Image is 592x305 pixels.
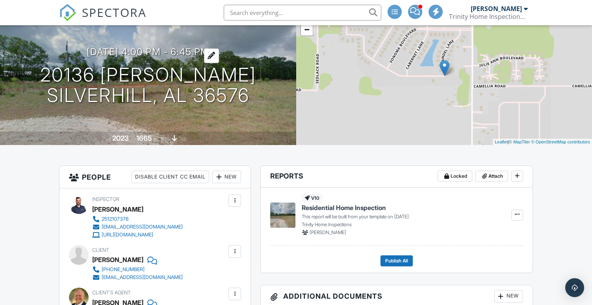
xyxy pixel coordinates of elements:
[102,216,129,222] div: 2512107376
[92,247,109,253] span: Client
[531,139,590,144] a: © OpenStreetMap contributors
[92,203,143,215] div: [PERSON_NAME]
[494,290,523,303] div: New
[82,4,147,20] span: SPECTORA
[59,11,147,27] a: SPECTORA
[565,278,584,297] div: Open Intercom Messenger
[471,5,522,13] div: [PERSON_NAME]
[153,136,164,142] span: sq. ft.
[112,134,129,142] div: 2023
[92,223,183,231] a: [EMAIL_ADDRESS][DOMAIN_NAME]
[87,46,209,57] h3: [DATE] 4:00 pm - 6:45 pm
[59,166,251,188] h3: People
[92,290,131,296] span: Client's Agent
[92,215,183,223] a: 2512107376
[102,232,153,238] div: [URL][DOMAIN_NAME]
[178,136,187,142] span: slab
[301,24,313,35] a: Zoom out
[92,266,183,273] a: [PHONE_NUMBER]
[40,65,256,106] h1: 20136 [PERSON_NAME] Silverhill, AL 36576
[136,134,152,142] div: 1665
[102,136,111,142] span: Built
[449,13,528,20] div: Trinity Home Inspections LLC
[102,224,183,230] div: [EMAIL_ADDRESS][DOMAIN_NAME]
[495,139,508,144] a: Leaflet
[509,139,530,144] a: © MapTiler
[102,274,183,281] div: [EMAIL_ADDRESS][DOMAIN_NAME]
[92,254,143,266] div: [PERSON_NAME]
[102,266,145,273] div: [PHONE_NUMBER]
[59,4,76,21] img: The Best Home Inspection Software - Spectora
[212,171,241,183] div: New
[92,231,183,239] a: [URL][DOMAIN_NAME]
[92,273,183,281] a: [EMAIL_ADDRESS][DOMAIN_NAME]
[92,196,119,202] span: Inspector
[132,171,209,183] div: Disable Client CC Email
[224,5,381,20] input: Search everything...
[493,139,592,145] div: |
